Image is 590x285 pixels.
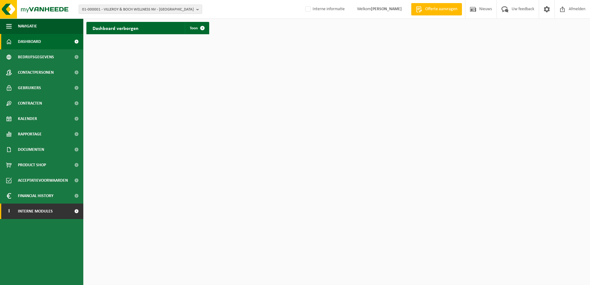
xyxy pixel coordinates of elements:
[18,49,54,65] span: Bedrijfsgegevens
[185,22,209,34] a: Toon
[79,5,202,14] button: 01-000001 - VILLEROY & BOCH WELLNESS NV - [GEOGRAPHIC_DATA]
[18,204,53,219] span: Interne modules
[82,5,194,14] span: 01-000001 - VILLEROY & BOCH WELLNESS NV - [GEOGRAPHIC_DATA]
[18,173,68,188] span: Acceptatievoorwaarden
[371,7,402,11] strong: [PERSON_NAME]
[190,26,198,30] span: Toon
[18,126,42,142] span: Rapportage
[424,6,459,12] span: Offerte aanvragen
[18,80,41,96] span: Gebruikers
[18,188,53,204] span: Financial History
[6,204,12,219] span: I
[304,5,345,14] label: Interne informatie
[86,22,145,34] h2: Dashboard verborgen
[18,19,37,34] span: Navigatie
[18,34,41,49] span: Dashboard
[18,96,42,111] span: Contracten
[18,111,37,126] span: Kalender
[18,157,46,173] span: Product Shop
[18,142,44,157] span: Documenten
[18,65,54,80] span: Contactpersonen
[411,3,462,15] a: Offerte aanvragen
